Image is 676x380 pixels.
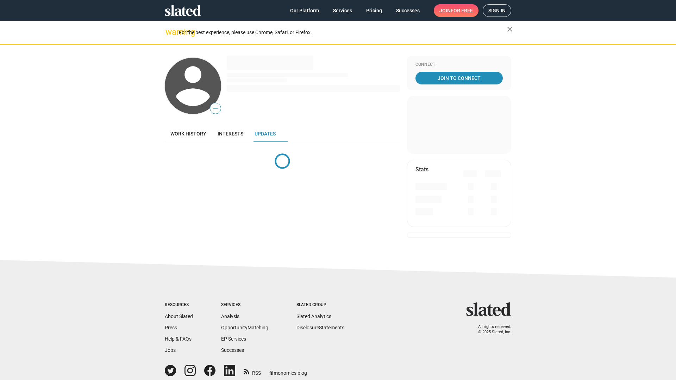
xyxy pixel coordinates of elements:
span: Sign in [488,5,506,17]
span: Interests [218,131,243,137]
span: Services [333,4,352,17]
a: Pricing [361,4,388,17]
a: RSS [244,366,261,376]
span: Join [439,4,473,17]
span: Our Platform [290,4,319,17]
span: — [210,104,221,113]
span: Pricing [366,4,382,17]
span: Updates [255,131,276,137]
a: Slated Analytics [296,313,331,319]
a: Help & FAQs [165,336,192,342]
a: Joinfor free [434,4,478,17]
div: For the best experience, please use Chrome, Safari, or Firefox. [179,28,507,37]
a: Sign in [483,4,511,17]
a: DisclosureStatements [296,325,344,330]
p: All rights reserved. © 2025 Slated, Inc. [471,324,511,335]
div: Services [221,302,268,308]
a: Services [327,4,358,17]
div: Connect [415,62,503,68]
a: Our Platform [284,4,325,17]
span: Join To Connect [417,72,501,84]
a: Successes [221,347,244,353]
mat-icon: close [506,25,514,33]
span: for free [451,4,473,17]
a: About Slated [165,313,193,319]
mat-icon: warning [165,28,174,36]
a: Analysis [221,313,239,319]
a: Jobs [165,347,176,353]
span: Successes [396,4,420,17]
a: filmonomics blog [269,364,307,376]
a: EP Services [221,336,246,342]
a: Press [165,325,177,330]
span: Work history [170,131,206,137]
a: Join To Connect [415,72,503,84]
span: film [269,370,278,376]
a: Interests [212,125,249,142]
div: Slated Group [296,302,344,308]
a: OpportunityMatching [221,325,268,330]
a: Successes [390,4,425,17]
mat-card-title: Stats [415,166,428,173]
div: Resources [165,302,193,308]
a: Work history [165,125,212,142]
a: Updates [249,125,281,142]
